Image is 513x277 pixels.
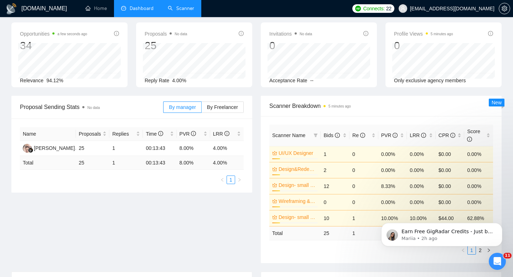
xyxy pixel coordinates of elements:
span: Profile Views [394,30,453,38]
time: 5 minutes ago [328,104,351,108]
a: Design- small business ([GEOGRAPHIC_DATA])(4) [279,213,316,221]
td: 1 [321,146,349,162]
td: 0.00% [378,146,407,162]
a: 1 [227,176,235,184]
span: crown [272,151,277,156]
span: 11 [503,253,512,258]
td: 25 [76,156,109,170]
span: 94.12% [46,78,63,83]
td: 10 [321,210,349,226]
span: Scanner Name [272,132,305,138]
td: 2 [321,162,349,178]
span: No data [87,106,100,110]
td: 8.33% [378,178,407,194]
th: Name [20,127,76,141]
td: 25 [321,226,349,240]
span: info-circle [158,131,163,136]
img: upwork-logo.png [355,6,361,11]
span: -- [310,78,313,83]
td: 0 [349,194,378,210]
span: By manager [169,104,196,110]
span: PVR [180,131,196,137]
td: 0 [349,146,378,162]
span: Replies [112,130,135,138]
a: UI/UX Designer [279,149,316,157]
td: $0.00 [436,162,465,178]
td: 4.00 % [210,156,244,170]
td: 1 [349,226,378,240]
span: Proposal Sending Stats [20,103,163,111]
td: 12 [321,178,349,194]
td: $0.00 [436,194,465,210]
td: 0.00% [464,178,493,194]
img: HH [23,144,32,153]
td: 0.00% [407,194,436,210]
button: left [218,176,227,184]
span: Acceptance Rate [269,78,307,83]
td: Total [20,156,76,170]
button: setting [499,3,510,14]
td: 0.00% [407,146,436,162]
span: info-circle [114,31,119,36]
span: By Freelancer [207,104,238,110]
span: left [220,178,224,182]
span: info-circle [239,31,244,36]
span: info-circle [191,131,196,136]
span: info-circle [467,137,472,142]
span: Opportunities [20,30,87,38]
td: 1 [109,141,143,156]
td: 0.00% [378,194,407,210]
iframe: Intercom notifications message [370,208,513,258]
span: info-circle [393,133,398,138]
span: No data [300,32,312,36]
td: 0.00% [407,178,436,194]
div: 34 [20,39,87,52]
td: 0.00% [464,146,493,162]
time: a few seconds ago [57,32,87,36]
li: 1 [227,176,235,184]
span: dashboard [121,6,126,11]
a: searchScanner [168,5,194,11]
td: 25 [76,141,109,156]
span: info-circle [488,31,493,36]
span: setting [499,6,510,11]
th: Proposals [76,127,109,141]
span: Re [352,132,365,138]
div: 0 [394,39,453,52]
span: 4.00% [172,78,186,83]
span: Connects: [363,5,384,12]
td: 0 [349,162,378,178]
span: Relevance [20,78,43,83]
span: PVR [381,132,398,138]
td: 00:13:43 [143,156,176,170]
span: info-circle [224,131,229,136]
div: [PERSON_NAME] [34,144,75,152]
span: 22 [386,5,392,12]
td: 0.00% [378,162,407,178]
td: $0.00 [436,178,465,194]
img: logo [6,3,17,15]
span: Dashboard [130,5,154,11]
span: LRR [213,131,229,137]
span: filter [312,130,319,141]
span: Time [146,131,163,137]
span: Only exclusive agency members [394,78,466,83]
a: homeHome [85,5,107,11]
div: 0 [269,39,312,52]
span: No data [175,32,187,36]
th: Replies [109,127,143,141]
li: Previous Page [218,176,227,184]
span: info-circle [363,31,368,36]
td: 0 [321,194,349,210]
span: CPR [439,132,455,138]
span: filter [313,133,318,137]
span: crown [272,215,277,220]
iframe: Intercom live chat [489,253,506,270]
td: 0.00% [464,194,493,210]
a: Design&Redesign [279,165,316,173]
time: 5 minutes ago [431,32,453,36]
span: Score [467,129,480,142]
